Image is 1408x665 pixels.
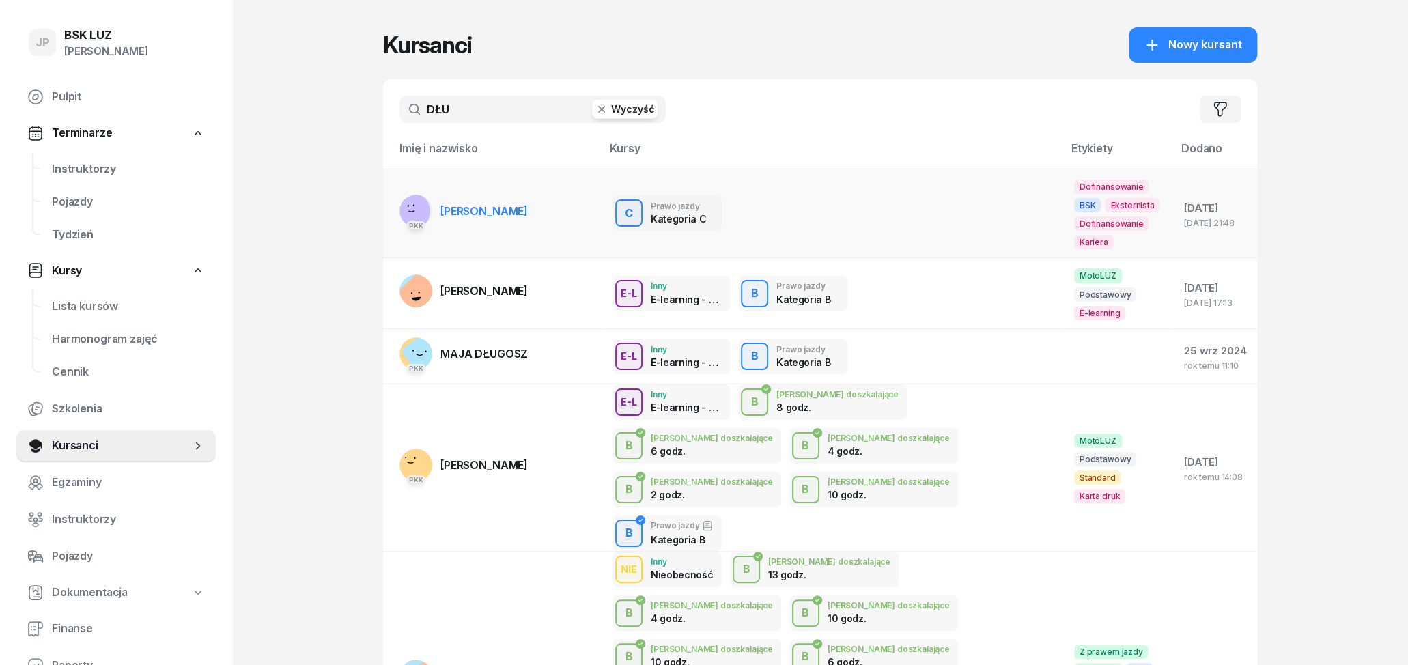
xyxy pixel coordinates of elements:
div: B [796,434,815,457]
div: [DATE] 17:13 [1184,298,1246,307]
a: Pojazdy [16,540,216,573]
div: 4 godz. [651,612,722,624]
a: PKK[PERSON_NAME] [399,195,528,227]
div: Prawo jazdy [776,281,830,290]
span: Egzaminy [52,474,205,492]
a: Egzaminy [16,466,216,499]
div: B [620,522,638,545]
div: Inny [651,281,722,290]
a: Tydzień [41,218,216,251]
span: Standard [1074,470,1121,485]
div: Kategoria B [651,534,713,546]
div: PKK [406,475,426,484]
div: 10 godz. [828,612,899,624]
a: PKKMAJA DŁUGOSZ [399,337,528,370]
div: B [746,345,764,368]
button: E-L [615,388,643,416]
a: Pulpit [16,81,216,113]
div: [PERSON_NAME] doszkalające [776,390,899,399]
div: Kategoria C [651,213,706,225]
button: B [615,520,643,547]
div: 8 godz. [776,401,847,413]
div: Prawo jazdy [651,520,713,531]
button: B [741,280,768,307]
a: Dokumentacja [16,577,216,608]
span: BSK [1074,198,1101,212]
span: Pulpit [52,88,205,106]
button: Nowy kursant [1129,27,1257,63]
th: Dodano [1173,139,1257,169]
div: Kategoria B [776,294,830,305]
button: B [741,388,768,416]
div: [PERSON_NAME] [64,42,148,60]
div: E-learning - 90 dni [651,401,722,413]
button: B [615,432,643,459]
div: B [746,391,764,414]
span: Szkolenia [52,400,205,418]
button: B [615,476,643,503]
span: Pojazdy [52,548,205,565]
a: PKK[PERSON_NAME] [399,449,528,481]
div: 10 godz. [828,489,899,500]
span: Tydzień [52,226,205,244]
button: Wyczyść [592,100,658,119]
th: Etykiety [1063,139,1173,169]
span: Dofinansowanie [1074,180,1149,194]
button: B [615,599,643,627]
div: [PERSON_NAME] doszkalające [651,477,773,486]
span: Dokumentacja [52,584,128,602]
div: 13 godz. [768,569,839,580]
button: B [792,432,819,459]
span: MotoLUZ [1074,268,1122,283]
div: E-learning - 90 dni [651,294,722,305]
span: JP [36,37,50,48]
button: B [733,556,760,583]
div: B [796,478,815,501]
span: Instruktorzy [52,160,205,178]
a: Lista kursów [41,290,216,323]
div: Inny [651,557,713,566]
button: B [741,343,768,370]
div: rok temu 11:10 [1184,361,1246,370]
div: B [746,282,764,305]
a: Instruktorzy [16,503,216,536]
button: E-L [615,343,643,370]
div: B [737,558,756,581]
div: B [796,602,815,625]
span: Harmonogram zajęć [52,330,205,348]
div: [DATE] 21:48 [1184,218,1246,227]
a: Kursy [16,255,216,287]
span: Instruktorzy [52,511,205,528]
span: [PERSON_NAME] [440,458,528,472]
div: Prawo jazdy [776,345,830,354]
div: Inny [651,345,722,354]
a: Kursanci [16,429,216,462]
span: Eksternista [1105,198,1159,212]
a: Harmonogram zajęć [41,323,216,356]
span: MAJA DŁUGOSZ [440,347,528,360]
div: C [619,202,638,225]
span: [PERSON_NAME] [440,284,528,298]
span: [PERSON_NAME] [440,204,528,218]
span: Kariera [1074,235,1114,249]
div: [PERSON_NAME] doszkalające [828,434,950,442]
span: Podstawowy [1074,287,1136,302]
div: [PERSON_NAME] doszkalające [651,645,773,653]
div: [DATE] [1184,453,1246,471]
th: Kursy [602,139,1063,169]
div: NIE [615,561,643,578]
div: E-L [615,393,643,410]
a: [PERSON_NAME] [399,274,528,307]
div: [PERSON_NAME] doszkalające [828,477,950,486]
div: Nieobecność [651,569,713,580]
div: Kategoria B [776,356,830,368]
div: PKK [406,364,426,373]
h1: Kursanci [383,33,472,57]
button: NIE [615,556,643,583]
div: rok temu 14:08 [1184,472,1246,481]
div: B [620,434,638,457]
div: [DATE] [1184,279,1246,297]
span: Kursanci [52,437,191,455]
span: Pojazdy [52,193,205,211]
span: Podstawowy [1074,452,1136,466]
